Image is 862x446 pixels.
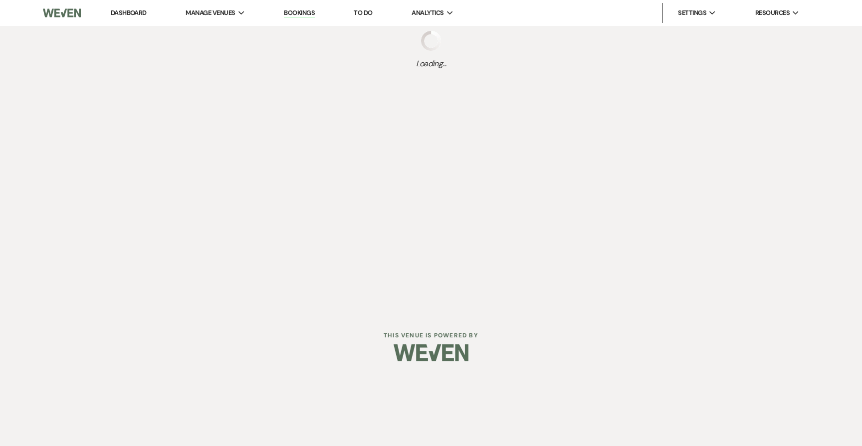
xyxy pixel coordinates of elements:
[412,8,443,18] span: Analytics
[354,8,372,17] a: To Do
[284,8,315,18] a: Bookings
[421,31,441,51] img: loading spinner
[186,8,235,18] span: Manage Venues
[678,8,706,18] span: Settings
[755,8,790,18] span: Resources
[111,8,147,17] a: Dashboard
[394,335,468,370] img: Weven Logo
[416,58,446,70] span: Loading...
[43,2,81,23] img: Weven Logo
